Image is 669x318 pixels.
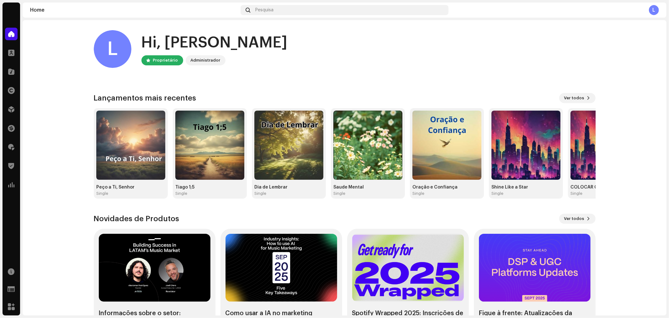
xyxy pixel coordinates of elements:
div: Peço a Ti, Senhor [96,185,165,190]
img: e67f5478-0cd8-4013-ac3d-02f4ecfaf91a [571,111,640,180]
span: Ver todos [564,212,584,225]
div: Administrador [191,57,220,64]
button: Ver todos [559,214,596,224]
img: 84b5189f-d2da-4258-90b9-5dbca4301349 [175,111,244,180]
div: Single [333,191,345,196]
div: Hi, [PERSON_NAME] [141,33,288,53]
div: Tiago 1;5 [175,185,244,190]
div: Single [491,191,503,196]
h3: Lançamentos mais recentes [94,93,196,103]
div: Single [412,191,424,196]
div: L [94,30,131,68]
div: Dia de Lembrar [254,185,323,190]
img: dacb1fa4-37f8-4ee4-b86b-b65258c2c5e8 [412,111,481,180]
h3: Novidades de Produtos [94,214,179,224]
img: c7e2f4de-fa2d-4bdb-848e-682df3381914 [333,111,402,180]
div: Single [571,191,582,196]
img: 4b45cb67-9691-4f74-a273-3b9e551e4a11 [96,111,165,180]
div: COLOCAR OUTRA MUSICA AQUI [571,185,640,190]
div: Proprietário [153,57,178,64]
div: Single [96,191,108,196]
div: Single [175,191,187,196]
img: 2206bb1b-22e6-4c51-8084-1e96ceb2bf2a [491,111,560,180]
span: Ver todos [564,92,584,104]
span: Pesquisa [255,8,273,13]
div: Saude Mental [333,185,402,190]
button: Ver todos [559,93,596,103]
div: Shine Like a Star [491,185,560,190]
img: 9771ace6-dc41-47c4-9c82-2df9b2d7ec07 [254,111,323,180]
div: Home [30,8,238,13]
div: Oração e Confiança [412,185,481,190]
div: L [649,5,659,15]
div: Single [254,191,266,196]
